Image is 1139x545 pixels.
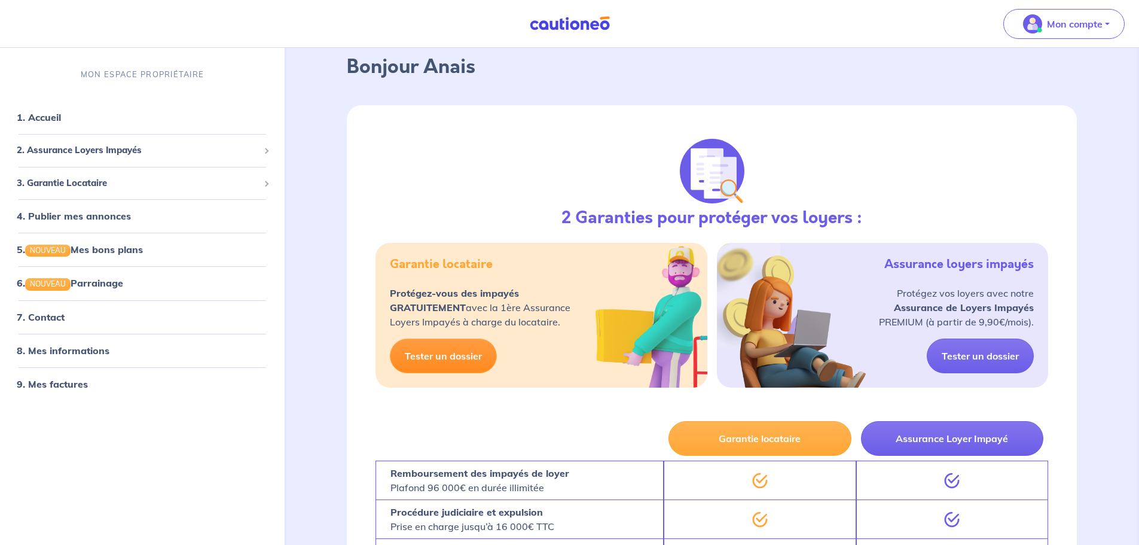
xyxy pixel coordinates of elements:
div: 8. Mes informations [5,339,280,363]
p: Prise en charge jusqu’à 16 000€ TTC [390,505,554,534]
a: 8. Mes informations [17,345,109,357]
div: 6.NOUVEAUParrainage [5,271,280,295]
h5: Assurance loyers impayés [884,257,1034,272]
p: Protégez vos loyers avec notre PREMIUM (à partir de 9,90€/mois). [879,286,1034,329]
span: 2. Assurance Loyers Impayés [17,144,259,157]
p: avec la 1ère Assurance Loyers Impayés à charge du locataire. [390,286,570,329]
a: Tester un dossier [927,339,1034,373]
a: 7. Contact [17,311,65,323]
div: 1. Accueil [5,105,280,129]
p: Plafond 96 000€ en durée illimitée [390,466,569,495]
h3: 2 Garanties pour protéger vos loyers : [561,208,862,229]
div: 7. Contact [5,305,280,329]
a: 9. Mes factures [17,378,88,390]
button: Garantie locataire [668,421,851,456]
div: 2. Assurance Loyers Impayés [5,139,280,162]
a: 5.NOUVEAUMes bons plans [17,243,143,255]
div: 9. Mes factures [5,372,280,396]
a: 1. Accueil [17,111,61,123]
a: 4. Publier mes annonces [17,210,131,222]
span: 3. Garantie Locataire [17,176,259,190]
strong: Protégez-vous des impayés GRATUITEMENT [390,287,519,313]
h5: Garantie locataire [390,257,493,272]
p: Bonjour Anais [347,53,1077,81]
img: justif-loupe [680,139,744,203]
img: Cautioneo [525,16,615,31]
img: illu_account_valid_menu.svg [1023,14,1042,34]
a: 6.NOUVEAUParrainage [17,277,123,289]
div: 5.NOUVEAUMes bons plans [5,238,280,261]
div: 4. Publier mes annonces [5,204,280,228]
p: Mon compte [1047,17,1103,31]
p: MON ESPACE PROPRIÉTAIRE [81,69,204,80]
div: 3. Garantie Locataire [5,172,280,195]
strong: Assurance de Loyers Impayés [894,302,1034,313]
button: Assurance Loyer Impayé [861,421,1043,456]
strong: Procédure judiciaire et expulsion [390,506,543,518]
strong: Remboursement des impayés de loyer [390,467,569,479]
a: Tester un dossier [390,339,497,373]
button: illu_account_valid_menu.svgMon compte [1003,9,1125,39]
